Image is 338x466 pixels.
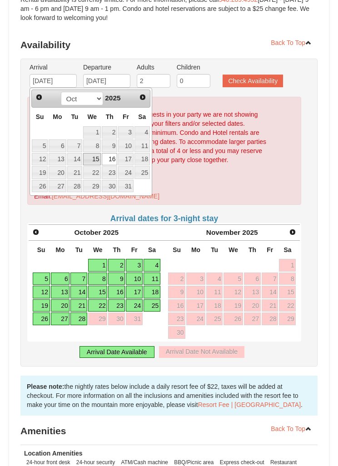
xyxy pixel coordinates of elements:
a: 15 [83,153,101,166]
div: Arrival Date Not Available [159,346,244,358]
a: 23 [102,166,117,179]
span: Monday [53,113,62,120]
a: 21 [67,166,83,179]
a: 17 [118,153,134,166]
span: Thursday [106,113,114,120]
a: 18 [144,286,160,298]
a: 1 [279,259,296,272]
a: Next [136,91,149,104]
a: 24 [118,166,134,179]
a: 28 [262,312,278,325]
a: 3 [118,126,134,139]
div: the nightly rates below include a daily resort fee of $22, taxes will be added at checkout. For m... [20,376,318,416]
strong: Please note: [27,383,64,390]
a: 26 [33,312,50,325]
a: 11 [144,273,160,285]
a: Next [286,226,299,238]
a: 15 [88,286,108,298]
span: Saturday [148,246,156,253]
a: 9 [102,139,117,152]
a: 31 [126,312,143,325]
a: 7 [262,273,278,285]
a: 27 [244,312,261,325]
a: 12 [33,286,50,298]
a: 20 [49,166,66,179]
a: 10 [118,139,134,152]
a: 5 [224,273,243,285]
a: 23 [108,299,125,312]
span: Next [289,228,296,236]
span: Sunday [173,246,181,253]
a: 25 [206,312,223,325]
a: 9 [168,286,185,298]
span: Thursday [113,246,121,253]
a: 13 [49,153,66,166]
span: Monday [191,246,200,253]
label: Arrival [30,63,77,72]
a: [EMAIL_ADDRESS][DOMAIN_NAME] [52,193,159,200]
a: 22 [279,299,296,312]
span: Tuesday [71,113,78,120]
span: Tuesday [211,246,218,253]
a: 12 [32,153,48,166]
a: 19 [224,299,243,312]
a: 11 [134,139,150,152]
div: Due to the dates selected or number of guests in your party we are not showing availability for y... [27,97,301,205]
span: Prev [35,94,43,101]
label: Adults [137,63,170,72]
a: 19 [33,299,50,312]
a: 9 [108,273,125,285]
div: Arrival Date Available [80,346,154,358]
span: Friday [267,246,273,253]
a: 19 [32,166,48,179]
h3: Amenities [20,422,318,440]
a: 2 [168,273,185,285]
a: 17 [186,299,205,312]
a: Prev [33,91,45,104]
a: 28 [70,312,87,325]
a: 10 [126,273,143,285]
label: Departure [83,63,130,72]
span: Thursday [249,246,256,253]
a: 12 [224,286,243,298]
a: 3 [186,273,205,285]
span: Wednesday [229,246,238,253]
a: 3 [126,259,143,272]
button: Check Availability [223,74,283,87]
label: Children [177,63,210,72]
a: 16 [102,153,117,166]
a: Prev [30,226,42,238]
a: 25 [134,166,150,179]
span: 2025 [103,228,119,236]
a: 20 [244,299,261,312]
a: 29 [83,180,101,193]
a: 11 [206,286,223,298]
a: 30 [168,326,185,339]
a: Resort Fee | [GEOGRAPHIC_DATA] [198,401,301,408]
span: Monday [56,246,65,253]
span: November [206,228,240,236]
a: 7 [70,273,87,285]
a: 15 [279,286,296,298]
a: 17 [126,286,143,298]
a: 18 [134,153,150,166]
a: 27 [49,180,66,193]
a: 8 [279,273,296,285]
a: 8 [88,273,108,285]
span: 2025 [105,94,120,102]
a: 6 [51,273,70,285]
a: 31 [118,180,134,193]
a: 13 [51,286,70,298]
span: 2025 [242,228,258,236]
a: 13 [244,286,261,298]
a: 2 [102,126,117,139]
a: 5 [32,139,48,152]
a: 4 [144,259,160,272]
a: 14 [262,286,278,298]
span: Prev [32,228,40,236]
a: 14 [67,153,83,166]
a: 6 [49,139,66,152]
a: 21 [70,299,87,312]
a: 28 [67,180,83,193]
a: 1 [88,259,108,272]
